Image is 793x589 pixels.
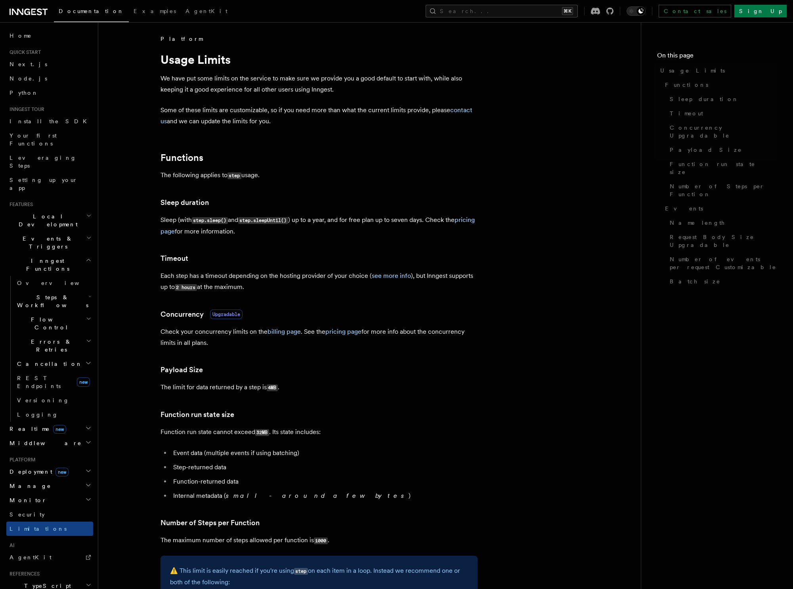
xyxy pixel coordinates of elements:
code: 32MB [255,429,269,436]
a: Payload Size [161,364,203,375]
a: Number of events per request Customizable [667,252,777,274]
span: Next.js [10,61,47,67]
span: Number of Steps per Function [670,182,777,198]
span: Flow Control [14,316,86,331]
span: Concurrency Upgradable [670,124,777,140]
span: Versioning [17,397,69,404]
a: Sleep duration [161,197,209,208]
span: Request Body Size Upgradable [670,233,777,249]
button: Deploymentnew [6,465,93,479]
span: Steps & Workflows [14,293,88,309]
span: AI [6,542,15,549]
a: Usage Limits [657,63,777,78]
code: 4MB [267,384,278,391]
p: We have put some limits on the service to make sure we provide you a good default to start with, ... [161,73,478,95]
span: Install the SDK [10,118,92,124]
p: The maximum number of steps allowed per function is . [161,535,478,546]
button: Toggle dark mode [627,6,646,16]
a: Events [662,201,777,216]
span: Usage Limits [660,67,725,75]
a: Batch size [667,274,777,289]
li: Step-returned data [171,462,478,473]
a: Sleep duration [667,92,777,106]
span: Cancellation [14,360,82,368]
p: The following applies to usage. [161,170,478,181]
span: Manage [6,482,51,490]
a: Python [6,86,93,100]
span: new [53,425,66,434]
a: Your first Functions [6,128,93,151]
a: Number of Steps per Function [667,179,777,201]
span: Setting up your app [10,177,78,191]
kbd: ⌘K [562,7,573,15]
span: Logging [17,411,58,418]
span: Errors & Retries [14,338,86,354]
button: Monitor [6,493,93,507]
a: ConcurrencyUpgradable [161,309,243,320]
button: Local Development [6,209,93,231]
span: Inngest Functions [6,257,86,273]
a: Payload Size [667,143,777,157]
em: small - around a few bytes [226,492,409,499]
a: AgentKit [6,550,93,564]
button: Manage [6,479,93,493]
span: Platform [6,457,36,463]
p: Each step has a timeout depending on the hosting provider of your choice ( ), but Inngest support... [161,270,478,293]
a: Functions [662,78,777,92]
span: Local Development [6,212,86,228]
span: Limitations [10,526,67,532]
span: Security [10,511,45,518]
span: new [77,377,90,387]
p: The limit for data returned by a step is . [161,382,478,393]
a: Documentation [54,2,129,22]
li: Event data (multiple events if using batching) [171,447,478,459]
button: Realtimenew [6,422,93,436]
span: Leveraging Steps [10,155,76,169]
button: Errors & Retries [14,335,93,357]
span: Function run state size [670,160,777,176]
span: Node.js [10,75,47,82]
span: Realtime [6,425,66,433]
span: References [6,571,40,577]
a: Function run state size [667,157,777,179]
a: Contact sales [659,5,731,17]
a: Number of Steps per Function [161,517,260,528]
a: Functions [161,152,203,163]
button: Search...⌘K [426,5,578,17]
span: AgentKit [185,8,227,14]
button: Inngest Functions [6,254,93,276]
a: Install the SDK [6,114,93,128]
span: Name length [670,219,725,227]
a: AgentKit [181,2,232,21]
a: see more info [372,272,411,279]
a: Name length [667,216,777,230]
p: Function run state cannot exceed . Its state includes: [161,426,478,438]
a: Timeout [161,253,188,264]
a: Home [6,29,93,43]
code: step [294,568,308,575]
button: Steps & Workflows [14,290,93,312]
code: step.sleep() [192,217,228,224]
a: Setting up your app [6,173,93,195]
p: Check your concurrency limits on the . See the for more info about the concurrency limits in all ... [161,326,478,348]
a: Function run state size [161,409,234,420]
a: Node.js [6,71,93,86]
a: Next.js [6,57,93,71]
span: Sleep duration [670,95,739,103]
button: Flow Control [14,312,93,335]
span: Overview [17,280,99,286]
span: Platform [161,35,203,43]
button: Cancellation [14,357,93,371]
p: Sleep (with and ) up to a year, and for free plan up to seven days. Check the for more information. [161,214,478,237]
code: 1000 [314,537,328,544]
li: Function-returned data [171,476,478,487]
span: Monitor [6,496,47,504]
a: Limitations [6,522,93,536]
span: Number of events per request Customizable [670,255,777,271]
span: new [55,468,69,476]
span: Home [10,32,32,40]
span: Events [665,205,703,212]
span: Timeout [670,109,703,117]
span: Your first Functions [10,132,57,147]
span: Quick start [6,49,41,55]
